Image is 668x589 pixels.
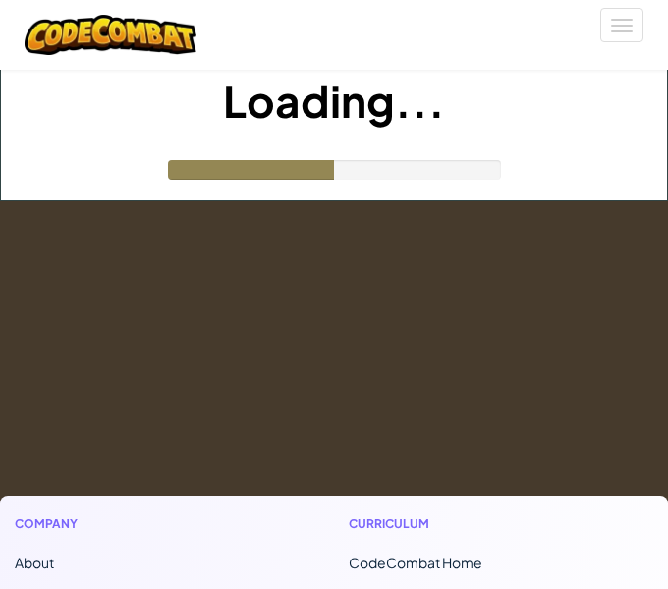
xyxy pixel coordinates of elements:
h1: Loading... [1,70,667,131]
span: CodeCombat Home [349,554,482,571]
h1: Company [15,515,319,533]
img: CodeCombat logo [25,15,196,55]
h1: Curriculum [349,515,653,533]
a: About [15,554,54,571]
